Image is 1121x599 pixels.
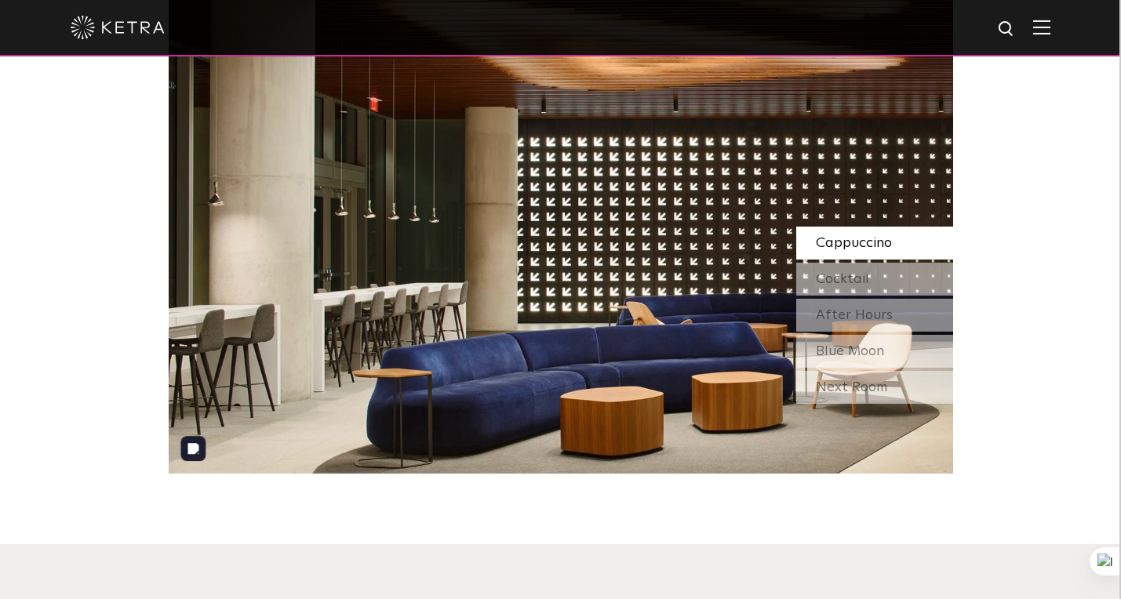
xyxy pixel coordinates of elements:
[71,16,165,39] img: ketra-logo-2019-white
[816,272,869,286] span: Cocktail
[816,236,892,250] span: Cappuccino
[997,20,1017,39] img: search icon
[796,371,953,404] div: Next Room
[1033,20,1050,34] img: Hamburger%20Nav.svg
[816,308,893,322] span: After Hours
[816,344,884,358] span: Blue Moon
